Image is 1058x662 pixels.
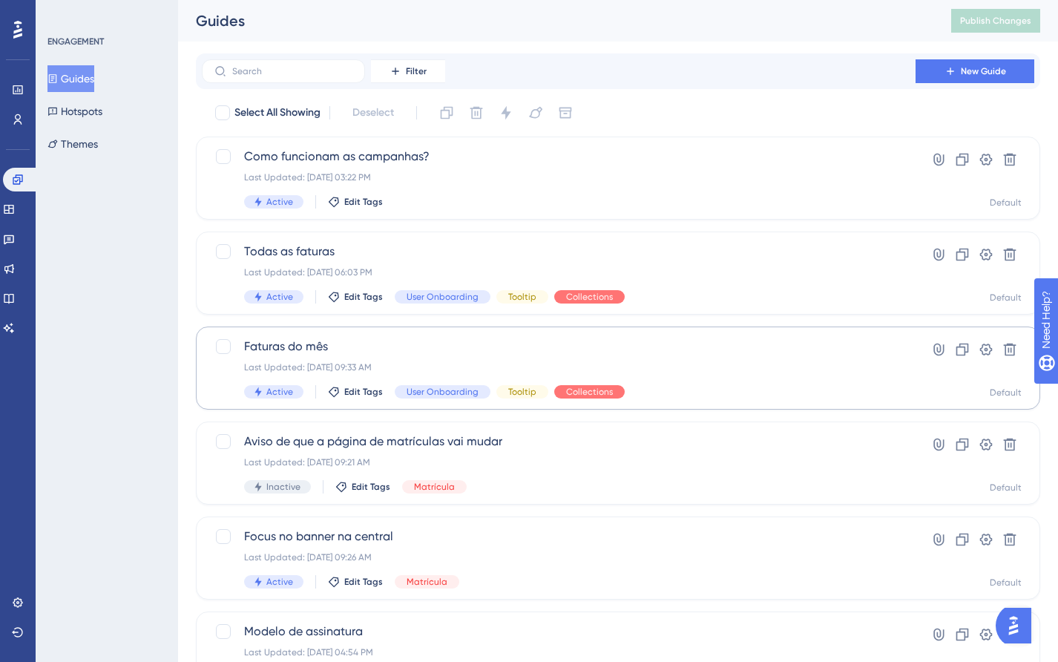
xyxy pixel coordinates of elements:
[35,4,93,22] span: Need Help?
[406,65,427,77] span: Filter
[328,196,383,208] button: Edit Tags
[990,482,1022,494] div: Default
[244,266,873,278] div: Last Updated: [DATE] 06:03 PM
[414,481,455,493] span: Matrícula
[407,386,479,398] span: User Onboarding
[407,576,447,588] span: Matrícula
[996,603,1040,648] iframe: UserGuiding AI Assistant Launcher
[344,196,383,208] span: Edit Tags
[232,66,352,76] input: Search
[47,65,94,92] button: Guides
[196,10,914,31] div: Guides
[508,386,536,398] span: Tooltip
[566,291,613,303] span: Collections
[339,99,407,126] button: Deselect
[328,386,383,398] button: Edit Tags
[352,481,390,493] span: Edit Tags
[407,291,479,303] span: User Onboarding
[266,386,293,398] span: Active
[266,481,300,493] span: Inactive
[244,148,873,165] span: Como funcionam as campanhas?
[916,59,1034,83] button: New Guide
[344,386,383,398] span: Edit Tags
[960,15,1031,27] span: Publish Changes
[508,291,536,303] span: Tooltip
[266,576,293,588] span: Active
[566,386,613,398] span: Collections
[335,481,390,493] button: Edit Tags
[990,197,1022,209] div: Default
[344,576,383,588] span: Edit Tags
[47,36,104,47] div: ENGAGEMENT
[244,646,873,658] div: Last Updated: [DATE] 04:54 PM
[244,361,873,373] div: Last Updated: [DATE] 09:33 AM
[266,196,293,208] span: Active
[328,576,383,588] button: Edit Tags
[266,291,293,303] span: Active
[47,98,102,125] button: Hotspots
[990,292,1022,304] div: Default
[371,59,445,83] button: Filter
[244,623,873,640] span: Modelo de assinatura
[951,9,1040,33] button: Publish Changes
[352,104,394,122] span: Deselect
[244,551,873,563] div: Last Updated: [DATE] 09:26 AM
[990,387,1022,399] div: Default
[961,65,1006,77] span: New Guide
[244,338,873,355] span: Faturas do mês
[234,104,321,122] span: Select All Showing
[244,243,873,260] span: Todas as faturas
[344,291,383,303] span: Edit Tags
[244,433,873,450] span: Aviso de que a página de matrículas vai mudar
[47,131,98,157] button: Themes
[244,171,873,183] div: Last Updated: [DATE] 03:22 PM
[244,456,873,468] div: Last Updated: [DATE] 09:21 AM
[990,577,1022,589] div: Default
[244,528,873,545] span: Focus no banner na central
[328,291,383,303] button: Edit Tags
